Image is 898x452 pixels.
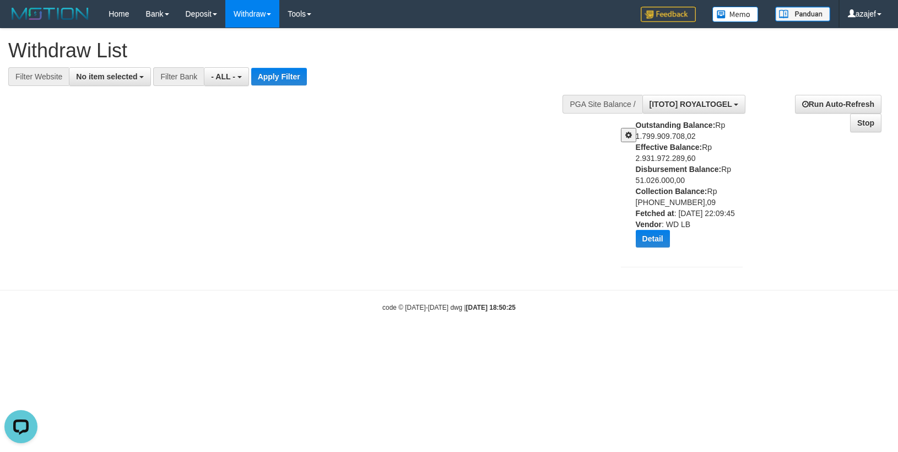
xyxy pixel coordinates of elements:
[204,67,248,86] button: - ALL -
[251,68,307,85] button: Apply Filter
[850,114,881,132] a: Stop
[76,72,137,81] span: No item selected
[712,7,759,22] img: Button%20Memo.svg
[636,121,716,130] b: Outstanding Balance:
[636,165,722,174] b: Disbursement Balance:
[636,120,751,256] div: Rp 1.799.909.708,02 Rp 2.931.972.289,60 Rp 51.026.000,00 Rp [PHONE_NUMBER],09 : [DATE] 22:09:45 :...
[153,67,204,86] div: Filter Bank
[382,304,516,311] small: code © [DATE]-[DATE] dwg |
[636,209,674,218] b: Fetched at
[466,304,516,311] strong: [DATE] 18:50:25
[775,7,830,21] img: panduan.png
[636,220,662,229] b: Vendor
[4,4,37,37] button: Open LiveChat chat widget
[69,67,151,86] button: No item selected
[636,187,707,196] b: Collection Balance:
[650,100,732,109] span: [ITOTO] ROYALTOGEL
[8,40,588,62] h1: Withdraw List
[636,230,670,247] button: Detail
[642,95,746,114] button: [ITOTO] ROYALTOGEL
[562,95,642,114] div: PGA Site Balance /
[795,95,881,114] a: Run Auto-Refresh
[641,7,696,22] img: Feedback.jpg
[636,143,702,152] b: Effective Balance:
[8,67,69,86] div: Filter Website
[211,72,235,81] span: - ALL -
[8,6,92,22] img: MOTION_logo.png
